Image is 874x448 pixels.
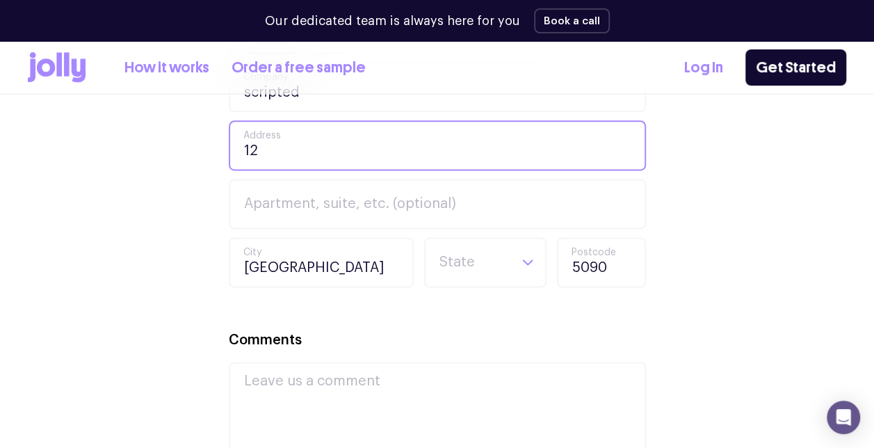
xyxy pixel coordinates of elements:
button: Book a call [534,8,610,33]
p: Our dedicated team is always here for you [265,12,520,31]
label: Comments [229,330,302,351]
a: How it works [124,56,209,79]
div: Search for option [424,237,547,287]
div: Open Intercom Messenger [827,401,860,434]
a: Log In [684,56,723,79]
input: Search for option [438,239,509,286]
a: Get Started [745,49,846,86]
a: Order a free sample [232,56,366,79]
